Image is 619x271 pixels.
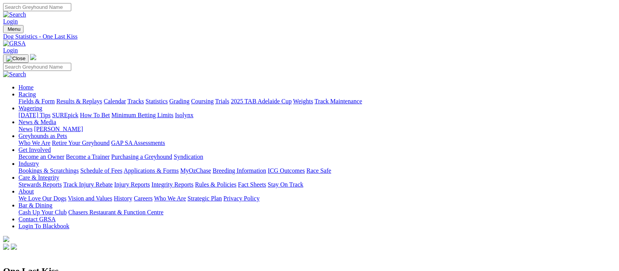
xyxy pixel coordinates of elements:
a: Careers [134,195,153,202]
a: Who We Are [18,140,50,146]
a: Login [3,18,18,25]
a: Home [18,84,34,91]
input: Search [3,63,71,71]
img: GRSA [3,40,26,47]
a: Fact Sheets [238,181,266,188]
a: Bar & Dining [18,202,52,209]
a: Who We Are [154,195,186,202]
div: Wagering [18,112,616,119]
a: Schedule of Fees [80,167,122,174]
a: Vision and Values [68,195,112,202]
a: Results & Replays [56,98,102,104]
a: GAP SA Assessments [111,140,165,146]
a: Weights [293,98,313,104]
a: We Love Our Dogs [18,195,66,202]
img: Search [3,71,26,78]
a: Become an Owner [18,153,64,160]
input: Search [3,3,71,11]
a: ICG Outcomes [268,167,305,174]
a: Wagering [18,105,42,111]
a: Track Maintenance [315,98,362,104]
a: Privacy Policy [223,195,260,202]
a: Purchasing a Greyhound [111,153,172,160]
a: How To Bet [80,112,110,118]
a: Stay On Track [268,181,303,188]
a: Stewards Reports [18,181,62,188]
button: Toggle navigation [3,25,23,33]
img: twitter.svg [11,244,17,250]
img: facebook.svg [3,244,9,250]
a: Injury Reports [114,181,150,188]
img: Search [3,11,26,18]
a: Greyhounds as Pets [18,133,67,139]
a: Tracks [127,98,144,104]
a: [DATE] Tips [18,112,50,118]
a: Calendar [104,98,126,104]
a: Isolynx [175,112,193,118]
a: News & Media [18,119,56,125]
a: Become a Trainer [66,153,110,160]
a: Integrity Reports [151,181,193,188]
a: Minimum Betting Limits [111,112,173,118]
div: Get Involved [18,153,616,160]
img: Close [6,56,25,62]
a: Trials [215,98,229,104]
a: Login To Blackbook [18,223,69,229]
a: Retire Your Greyhound [52,140,110,146]
a: About [18,188,34,195]
img: logo-grsa-white.png [30,54,36,60]
button: Toggle navigation [3,54,29,63]
a: SUREpick [52,112,78,118]
a: Track Injury Rebate [63,181,112,188]
a: Fields & Form [18,98,55,104]
a: Statistics [146,98,168,104]
a: 2025 TAB Adelaide Cup [231,98,292,104]
a: MyOzChase [180,167,211,174]
a: Coursing [191,98,214,104]
div: Greyhounds as Pets [18,140,616,146]
a: Bookings & Scratchings [18,167,79,174]
a: Contact GRSA [18,216,55,222]
img: logo-grsa-white.png [3,236,9,242]
a: Race Safe [306,167,331,174]
a: Login [3,47,18,54]
a: [PERSON_NAME] [34,126,83,132]
a: Applications & Forms [124,167,179,174]
div: Bar & Dining [18,209,616,216]
a: Get Involved [18,146,51,153]
a: Racing [18,91,36,98]
a: Chasers Restaurant & Function Centre [68,209,163,215]
a: Grading [169,98,190,104]
a: Care & Integrity [18,174,59,181]
a: History [114,195,132,202]
a: Syndication [174,153,203,160]
a: Industry [18,160,39,167]
a: News [18,126,32,132]
div: Industry [18,167,616,174]
a: Cash Up Your Club [18,209,67,215]
a: Dog Statistics - One Last Kiss [3,33,616,40]
div: About [18,195,616,202]
div: Care & Integrity [18,181,616,188]
a: Rules & Policies [195,181,237,188]
div: News & Media [18,126,616,133]
div: Racing [18,98,616,105]
a: Breeding Information [213,167,266,174]
span: Menu [8,26,20,32]
a: Strategic Plan [188,195,222,202]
